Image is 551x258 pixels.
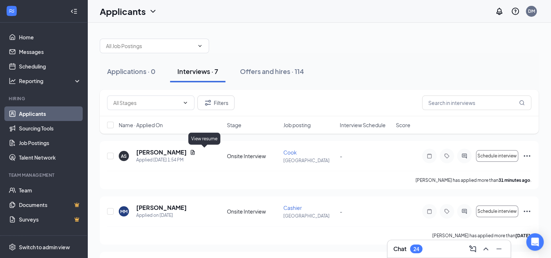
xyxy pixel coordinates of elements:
a: Applicants [19,106,81,121]
span: Interview Schedule [339,121,385,129]
button: Filter Filters [197,95,235,110]
div: Onsite Interview [227,208,279,215]
svg: ActiveChat [460,208,469,214]
svg: ComposeMessage [468,245,477,253]
div: Applied on [DATE] [136,212,187,219]
p: [GEOGRAPHIC_DATA] [283,157,335,164]
div: Offers and hires · 114 [240,67,304,76]
h5: [PERSON_NAME] [136,148,187,156]
a: Job Postings [19,136,81,150]
a: Team [19,183,81,198]
svg: WorkstreamLogo [8,7,15,15]
div: Team Management [9,172,80,178]
svg: Analysis [9,77,16,85]
a: SurveysCrown [19,212,81,227]
div: AS [121,153,127,159]
a: Messages [19,44,81,59]
input: All Stages [113,99,180,107]
svg: Document [190,149,196,155]
svg: Minimize [495,245,503,253]
div: 24 [413,246,419,252]
p: [GEOGRAPHIC_DATA] [283,213,335,219]
span: - [339,208,342,215]
span: Cook [283,149,297,156]
svg: Ellipses [523,207,531,216]
svg: Collapse [70,8,78,15]
svg: Notifications [495,7,504,16]
svg: Settings [9,243,16,251]
svg: Tag [442,208,451,214]
div: Interviews · 7 [177,67,218,76]
span: Schedule interview [477,153,517,159]
svg: ChevronDown [197,43,203,49]
svg: Tag [442,153,451,159]
svg: Ellipses [523,152,531,160]
h3: Chat [393,245,406,253]
svg: MagnifyingGlass [519,100,525,106]
div: MM [120,208,127,215]
a: Home [19,30,81,44]
svg: Note [425,153,434,159]
span: Schedule interview [477,209,517,214]
span: Name · Applied On [119,121,163,129]
svg: ChevronDown [149,7,157,16]
div: Hiring [9,95,80,102]
button: Minimize [493,243,505,255]
h5: [PERSON_NAME] [136,204,187,212]
div: Open Intercom Messenger [526,233,544,251]
svg: ActiveChat [460,153,469,159]
p: [PERSON_NAME] has applied more than . [416,177,531,183]
span: Job posting [283,121,311,129]
svg: QuestionInfo [511,7,520,16]
b: 31 minutes ago [499,177,530,183]
h1: Applicants [100,5,146,17]
button: Schedule interview [476,206,518,217]
span: - [339,153,342,159]
span: Stage [227,121,241,129]
div: Applied [DATE] 1:54 PM [136,156,196,164]
a: Scheduling [19,59,81,74]
a: Talent Network [19,150,81,165]
div: Payroll [9,234,80,240]
b: [DATE] [515,233,530,238]
a: DocumentsCrown [19,198,81,212]
svg: ChevronDown [182,100,188,106]
p: [PERSON_NAME] has applied more than . [432,232,531,239]
div: Reporting [19,77,82,85]
div: Applications · 0 [107,67,156,76]
svg: Filter [204,98,212,107]
button: ComposeMessage [467,243,479,255]
svg: ChevronUp [481,245,490,253]
div: Onsite Interview [227,152,279,160]
button: Schedule interview [476,150,518,162]
input: Search in interviews [422,95,531,110]
span: Cashier [283,204,302,211]
svg: Note [425,208,434,214]
input: All Job Postings [106,42,194,50]
div: View resume [188,133,220,145]
button: ChevronUp [480,243,492,255]
div: DM [528,8,535,14]
span: Score [396,121,410,129]
a: Sourcing Tools [19,121,81,136]
div: Switch to admin view [19,243,70,251]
